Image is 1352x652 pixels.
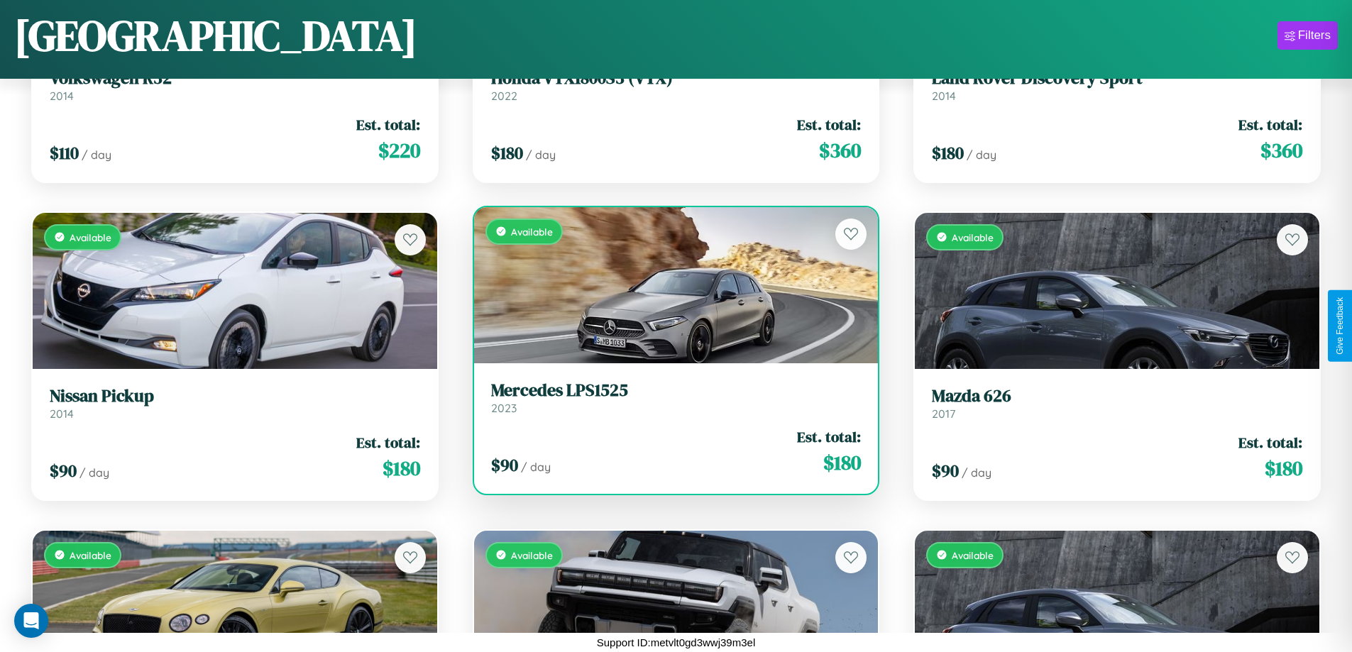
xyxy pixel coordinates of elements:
span: / day [962,465,991,480]
span: Available [952,549,994,561]
span: $ 90 [932,459,959,482]
span: Est. total: [797,426,861,447]
span: $ 110 [50,141,79,165]
span: / day [526,148,556,162]
span: Est. total: [1238,114,1302,135]
a: Nissan Pickup2014 [50,386,420,421]
span: $ 90 [50,459,77,482]
a: Honda VTX1800S3 (VTX)2022 [491,68,862,103]
span: 2014 [50,407,74,421]
span: 2023 [491,401,517,415]
div: Filters [1298,28,1331,43]
h3: Nissan Pickup [50,386,420,407]
span: Available [511,549,553,561]
button: Filters [1277,21,1338,50]
span: 2014 [50,89,74,103]
span: $ 180 [932,141,964,165]
a: Mazda 6262017 [932,386,1302,421]
span: $ 180 [491,141,523,165]
a: Mercedes LPS15252023 [491,380,862,415]
span: / day [79,465,109,480]
span: Est. total: [797,114,861,135]
h3: Mercedes LPS1525 [491,380,862,401]
h3: Honda VTX1800S3 (VTX) [491,68,862,89]
h3: Land Rover Discovery Sport [932,68,1302,89]
span: / day [82,148,111,162]
h1: [GEOGRAPHIC_DATA] [14,6,417,65]
h3: Volkswagen R32 [50,68,420,89]
span: $ 220 [378,136,420,165]
span: / day [967,148,996,162]
span: $ 180 [383,454,420,482]
span: Available [70,231,111,243]
a: Volkswagen R322014 [50,68,420,103]
span: Available [70,549,111,561]
span: 2022 [491,89,517,103]
span: $ 360 [1260,136,1302,165]
span: $ 90 [491,453,518,477]
span: $ 360 [819,136,861,165]
h3: Mazda 626 [932,386,1302,407]
span: / day [521,460,551,474]
a: Land Rover Discovery Sport2014 [932,68,1302,103]
span: $ 180 [823,448,861,477]
span: 2017 [932,407,955,421]
span: $ 180 [1265,454,1302,482]
p: Support ID: metvlt0gd3wwj39m3el [597,633,755,652]
span: Est. total: [356,432,420,453]
span: Available [511,226,553,238]
div: Open Intercom Messenger [14,604,48,638]
span: 2014 [932,89,956,103]
span: Available [952,231,994,243]
span: Est. total: [1238,432,1302,453]
div: Give Feedback [1335,297,1345,355]
span: Est. total: [356,114,420,135]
